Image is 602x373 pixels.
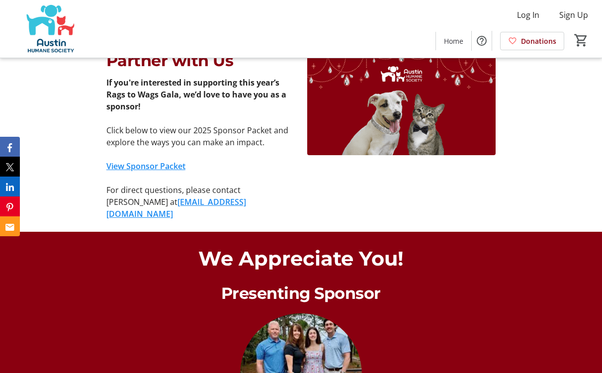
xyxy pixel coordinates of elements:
button: Log In [509,7,547,23]
span: Presenting Sponsor [221,283,381,303]
strong: If you're interested in supporting this year’s Rags to Wags Gala, we’d love to have you as a spon... [106,77,286,112]
p: For direct questions, please contact [PERSON_NAME] at [106,184,295,220]
span: Log In [517,9,539,21]
button: Sign Up [551,7,596,23]
img: undefined [307,49,496,155]
button: Cart [572,31,590,49]
p: Partner with Us [106,49,295,73]
a: Home [436,32,471,50]
span: We Appreciate You! [198,246,404,271]
img: Austin Humane Society's Logo [6,4,94,54]
span: Donations [521,36,556,46]
a: View Sponsor Packet [106,161,185,172]
span: Sign Up [559,9,588,21]
p: Click below to view our 2025 Sponsor Packet and explore the ways you can make an impact. [106,124,295,148]
a: Donations [500,32,564,50]
button: Help [472,31,492,51]
span: Home [444,36,463,46]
